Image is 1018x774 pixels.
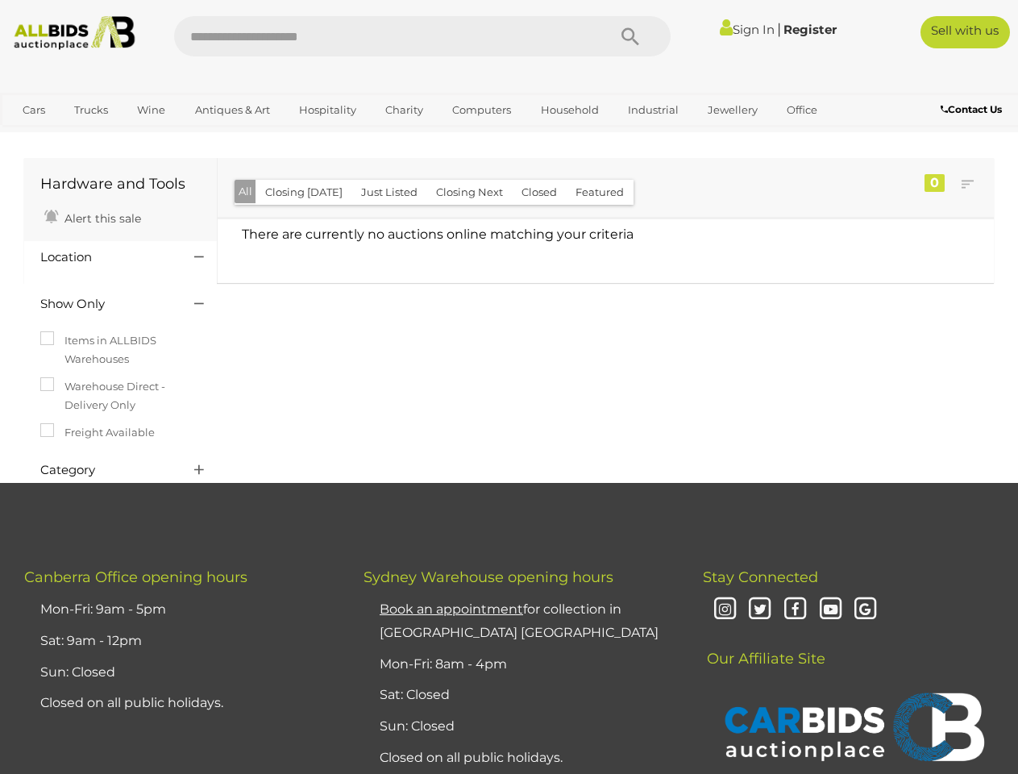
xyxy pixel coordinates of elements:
a: Office [776,97,828,123]
a: Computers [442,97,521,123]
li: Sun: Closed [36,657,323,689]
a: Wine [127,97,176,123]
div: 0 [925,174,945,192]
u: Book an appointment [380,601,523,617]
button: Closing Next [426,180,513,205]
h1: Hardware and Tools [40,177,201,193]
i: Google [852,596,880,624]
h4: Location [40,251,170,264]
li: Sun: Closed [376,711,663,743]
a: Hospitality [289,97,367,123]
a: Book an appointmentfor collection in [GEOGRAPHIC_DATA] [GEOGRAPHIC_DATA] [380,601,659,640]
span: | [777,20,781,38]
button: Closed [512,180,567,205]
button: Search [590,16,671,56]
img: Allbids.com.au [7,16,142,50]
button: All [235,180,256,203]
span: Our Affiliate Site [703,626,825,668]
button: Just Listed [351,180,427,205]
a: Contact Us [941,101,1006,119]
i: Instagram [711,596,739,624]
h4: Category [40,464,170,477]
li: Closed on all public holidays. [376,743,663,774]
a: Register [783,22,837,37]
a: Charity [375,97,434,123]
button: Featured [566,180,634,205]
a: [GEOGRAPHIC_DATA] [74,123,210,150]
span: Canberra Office opening hours [24,568,247,586]
span: There are currently no auctions online matching your criteria [242,227,634,242]
li: Sat: 9am - 12pm [36,626,323,657]
a: Trucks [64,97,118,123]
a: Alert this sale [40,205,145,229]
span: Stay Connected [703,568,818,586]
li: Sat: Closed [376,680,663,711]
a: Sell with us [920,16,1010,48]
label: Warehouse Direct - Delivery Only [40,377,201,415]
li: Closed on all public holidays. [36,688,323,719]
i: Facebook [781,596,809,624]
button: Closing [DATE] [256,180,352,205]
li: Mon-Fri: 9am - 5pm [36,594,323,626]
a: Antiques & Art [185,97,280,123]
a: Industrial [617,97,689,123]
a: Jewellery [697,97,768,123]
span: Sydney Warehouse opening hours [364,568,613,586]
label: Freight Available [40,423,155,442]
a: Sports [12,123,66,150]
a: Cars [12,97,56,123]
i: Youtube [816,596,845,624]
i: Twitter [746,596,775,624]
label: Items in ALLBIDS Warehouses [40,331,201,369]
h4: Show Only [40,298,170,311]
a: Household [530,97,609,123]
span: Alert this sale [60,211,141,226]
li: Mon-Fri: 8am - 4pm [376,649,663,680]
a: Sign In [720,22,775,37]
b: Contact Us [941,103,1002,115]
